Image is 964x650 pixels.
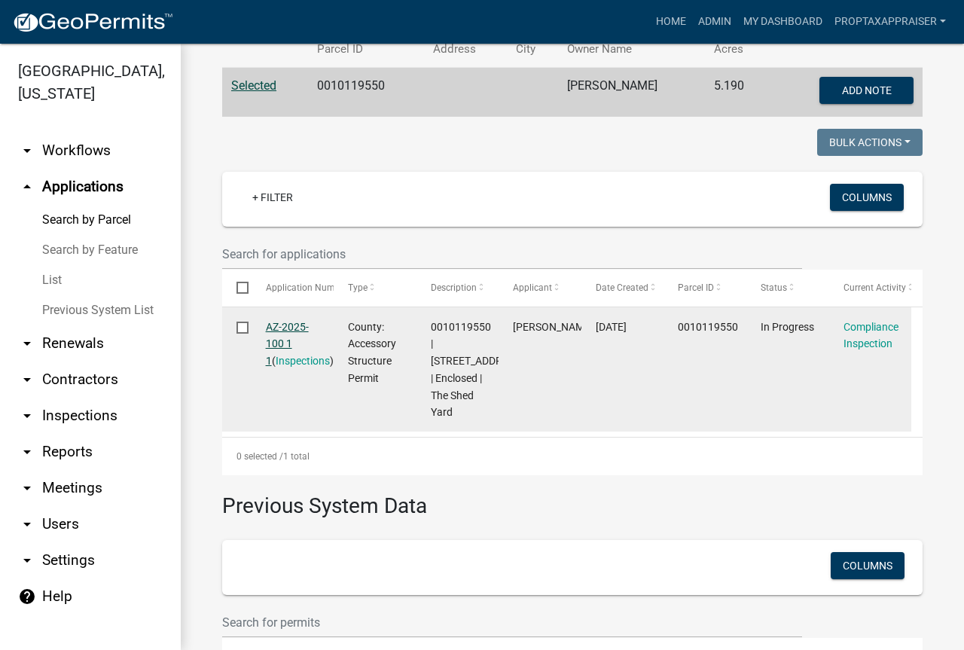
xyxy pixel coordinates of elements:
span: Type [348,282,368,293]
i: arrow_drop_down [18,142,36,160]
i: arrow_drop_down [18,551,36,569]
div: 1 total [222,438,923,475]
span: 0 selected / [236,451,283,462]
span: 08/27/2025 [596,321,627,333]
i: arrow_drop_down [18,515,36,533]
i: arrow_drop_down [18,334,36,352]
th: Parcel ID [308,32,425,67]
span: Date Created [596,282,648,293]
i: arrow_drop_down [18,371,36,389]
a: Selected [231,78,276,93]
datatable-header-cell: Application Number [251,270,334,306]
td: 0010119550 [308,68,425,117]
th: City [507,32,558,67]
span: Parcel ID [678,282,714,293]
th: Acres [705,32,770,67]
i: arrow_drop_down [18,443,36,461]
a: Admin [692,8,737,36]
span: Kevin E Kirkemo [513,321,593,333]
span: Current Activity [843,282,906,293]
span: 0010119550 [678,321,738,333]
datatable-header-cell: Date Created [581,270,664,306]
span: County: Accessory Structure Permit [348,321,396,384]
span: Description [431,282,477,293]
i: arrow_drop_down [18,407,36,425]
button: Columns [830,184,904,211]
input: Search for permits [222,607,802,638]
datatable-header-cell: Status [746,270,829,306]
i: help [18,587,36,606]
datatable-header-cell: Type [334,270,416,306]
td: 5.190 [705,68,770,117]
a: Home [650,8,692,36]
a: Compliance Inspection [843,321,898,350]
a: My Dashboard [737,8,828,36]
span: Add Note [841,84,891,96]
th: Address [424,32,507,67]
th: Owner Name [558,32,705,67]
i: arrow_drop_down [18,479,36,497]
div: ( ) [266,319,319,370]
button: Columns [831,552,905,579]
span: Applicant [513,282,552,293]
button: Add Note [819,77,914,104]
datatable-header-cell: Current Activity [828,270,911,306]
button: Bulk Actions [817,129,923,156]
td: [PERSON_NAME] [558,68,705,117]
datatable-header-cell: Parcel ID [664,270,746,306]
datatable-header-cell: Description [416,270,499,306]
span: In Progress [761,321,814,333]
i: arrow_drop_up [18,178,36,196]
span: Status [761,282,787,293]
a: PropTaxAppraiser [828,8,952,36]
input: Search for applications [222,239,802,270]
span: 0010119550 | 835 Edelweiss Drive | Enclosed | The Shed Yard [431,321,523,419]
a: + Filter [240,184,305,211]
datatable-header-cell: Select [222,270,251,306]
a: AZ-2025-100 1 1 [266,321,309,368]
h3: Previous System Data [222,475,923,522]
a: Inspections [276,355,330,367]
datatable-header-cell: Applicant [499,270,581,306]
span: Application Number [266,282,348,293]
